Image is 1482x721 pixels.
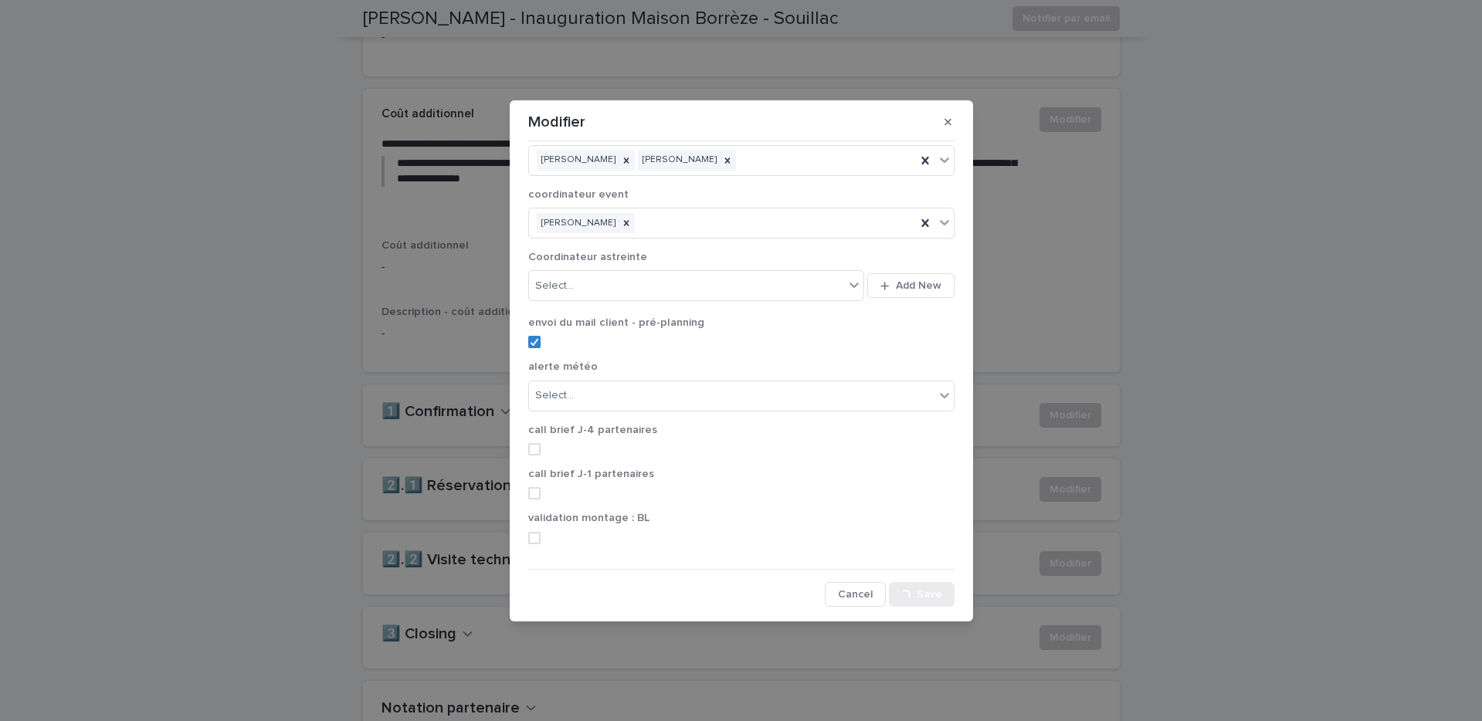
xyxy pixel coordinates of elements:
button: Save [889,582,955,607]
div: [PERSON_NAME] [537,213,618,234]
button: Add New [867,273,954,298]
span: Coordinateur astreinte [528,252,647,262]
span: Add New [896,280,941,291]
div: [PERSON_NAME] [537,150,618,171]
span: Cancel [838,589,873,600]
span: call brief J-4 partenaires [528,425,657,435]
span: envoi du mail client - pré-planning [528,317,704,328]
span: alerte météo [528,361,598,372]
div: Select... [535,278,574,294]
button: Cancel [825,582,886,607]
div: [PERSON_NAME] [638,150,719,171]
span: coordinateur event [528,189,629,200]
span: Save [917,589,942,600]
p: Modifier [528,113,585,131]
span: call brief J-1 partenaires [528,469,654,479]
span: validation montage : BL [528,513,649,523]
div: Select... [535,388,574,404]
